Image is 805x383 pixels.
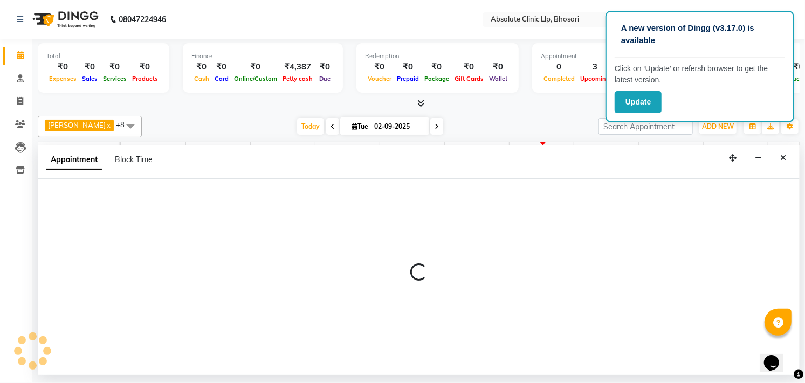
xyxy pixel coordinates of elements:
[486,75,510,82] span: Wallet
[119,4,166,34] b: 08047224946
[510,144,543,160] a: 1:00 PM
[106,121,111,129] a: x
[577,75,613,82] span: Upcoming
[486,61,510,73] div: ₹0
[394,75,422,82] span: Prepaid
[371,119,425,135] input: 2025-09-02
[577,61,613,73] div: 3
[46,150,102,170] span: Appointment
[315,61,334,73] div: ₹0
[541,52,675,61] div: Appointment
[598,118,693,135] input: Search Appointment
[380,144,419,160] a: 11:00 AM
[46,61,79,73] div: ₹0
[621,22,779,46] p: A new version of Dingg (v3.17.0) is available
[349,122,371,130] span: Tue
[191,61,212,73] div: ₹0
[46,75,79,82] span: Expenses
[186,144,221,160] a: 8:00 AM
[365,52,510,61] div: Redemption
[768,144,802,160] a: 5:00 PM
[79,75,100,82] span: Sales
[704,144,738,160] a: 4:00 PM
[702,122,734,130] span: ADD NEW
[129,61,161,73] div: ₹0
[280,75,315,82] span: Petty cash
[79,61,100,73] div: ₹0
[212,75,231,82] span: Card
[394,61,422,73] div: ₹0
[639,144,673,160] a: 3:00 PM
[775,150,791,166] button: Close
[129,75,161,82] span: Products
[115,155,153,164] span: Block Time
[231,75,280,82] span: Online/Custom
[280,61,315,73] div: ₹4,387
[452,75,486,82] span: Gift Cards
[615,63,785,86] p: Click on ‘Update’ or refersh browser to get the latest version.
[422,75,452,82] span: Package
[48,121,106,129] span: [PERSON_NAME]
[365,75,394,82] span: Voucher
[27,4,101,34] img: logo
[760,340,794,372] iframe: chat widget
[615,91,662,113] button: Update
[212,61,231,73] div: ₹0
[541,75,577,82] span: Completed
[574,144,608,160] a: 2:00 PM
[116,120,133,129] span: +8
[317,75,333,82] span: Due
[251,144,285,160] a: 9:00 AM
[422,61,452,73] div: ₹0
[297,118,324,135] span: Today
[231,61,280,73] div: ₹0
[191,52,334,61] div: Finance
[121,144,155,160] a: 7:00 AM
[365,61,394,73] div: ₹0
[699,119,737,134] button: ADD NEW
[46,52,161,61] div: Total
[445,144,483,160] a: 12:00 PM
[315,144,354,160] a: 10:00 AM
[100,75,129,82] span: Services
[452,61,486,73] div: ₹0
[541,61,577,73] div: 0
[191,75,212,82] span: Cash
[100,61,129,73] div: ₹0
